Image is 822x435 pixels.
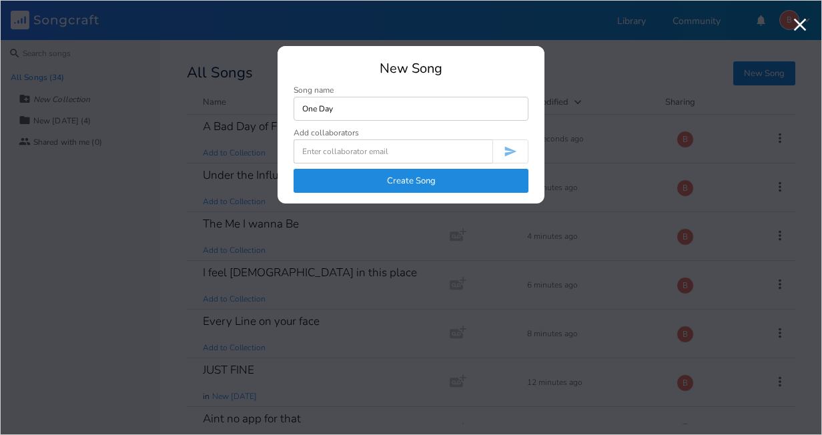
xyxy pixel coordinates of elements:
[294,62,528,75] div: New Song
[294,129,359,137] div: Add collaborators
[294,97,528,121] input: Enter song name
[492,139,528,163] button: Invite
[294,169,528,193] button: Create Song
[294,139,492,163] input: Enter collaborator email
[294,86,528,94] div: Song name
